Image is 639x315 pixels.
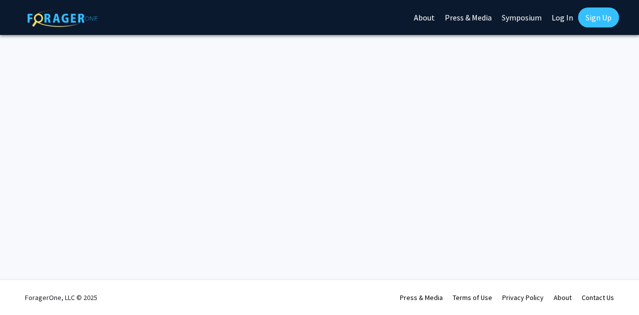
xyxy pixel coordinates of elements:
a: About [554,293,572,302]
div: ForagerOne, LLC © 2025 [25,280,97,315]
a: Sign Up [578,7,619,27]
a: Privacy Policy [502,293,544,302]
a: Contact Us [582,293,614,302]
img: ForagerOne Logo [27,9,97,27]
a: Terms of Use [453,293,492,302]
a: Press & Media [400,293,443,302]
